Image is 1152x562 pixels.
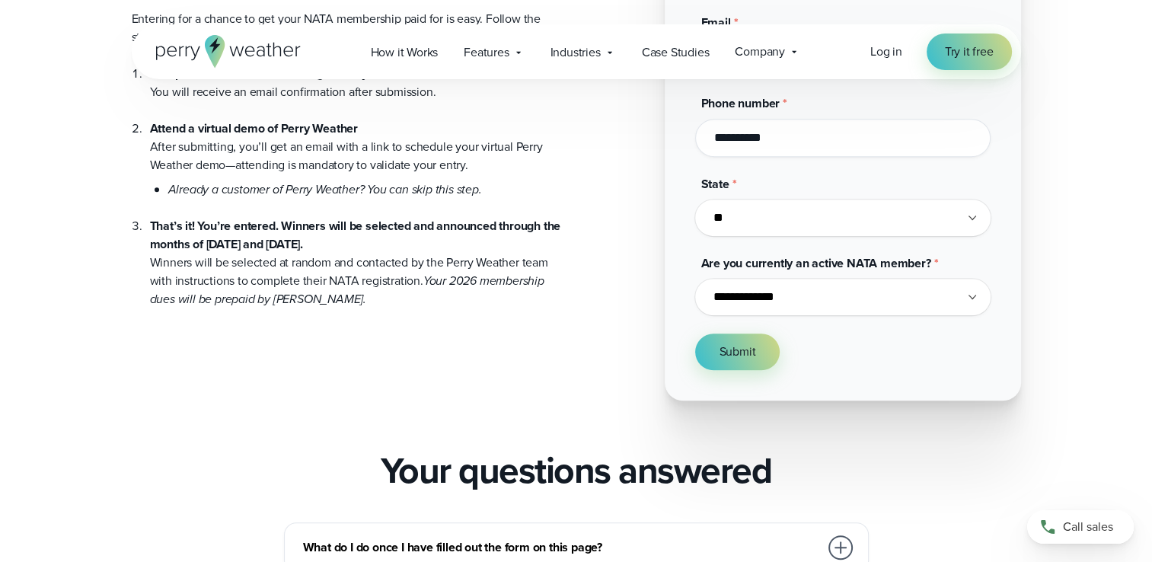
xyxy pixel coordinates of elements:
[150,217,561,253] strong: That’s it! You’re entered. Winners will be selected and announced through the months of [DATE] an...
[629,37,723,68] a: Case Studies
[168,180,482,198] em: Already a customer of Perry Weather? You can skip this step.
[701,175,729,193] span: State
[132,10,564,46] p: Entering for a chance to get your NATA membership paid for is easy. Follow the steps below and fi...
[1027,510,1134,544] a: Call sales
[371,43,439,62] span: How it Works
[150,199,564,308] li: Winners will be selected at random and contacted by the Perry Weather team with instructions to c...
[701,94,780,112] span: Phone number
[870,43,902,61] a: Log in
[701,14,731,31] span: Email
[945,43,994,61] span: Try it free
[303,538,819,557] h3: What do I do once I have filled out the form on this page?
[927,34,1012,70] a: Try it free
[720,343,756,361] span: Submit
[1063,518,1113,536] span: Call sales
[150,272,544,308] em: Your 2026 membership dues will be prepaid by [PERSON_NAME].
[695,334,780,370] button: Submit
[150,65,564,101] li: You will receive an email confirmation after submission.
[150,65,370,82] strong: Complete the form to enter the giveaway.
[701,254,931,272] span: Are you currently an active NATA member?
[150,101,564,199] li: After submitting, you’ll get an email with a link to schedule your virtual Perry Weather demo—att...
[550,43,601,62] span: Industries
[870,43,902,60] span: Log in
[381,449,772,492] h2: Your questions answered
[464,43,509,62] span: Features
[642,43,710,62] span: Case Studies
[358,37,452,68] a: How it Works
[150,120,358,137] strong: Attend a virtual demo of Perry Weather
[735,43,785,61] span: Company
